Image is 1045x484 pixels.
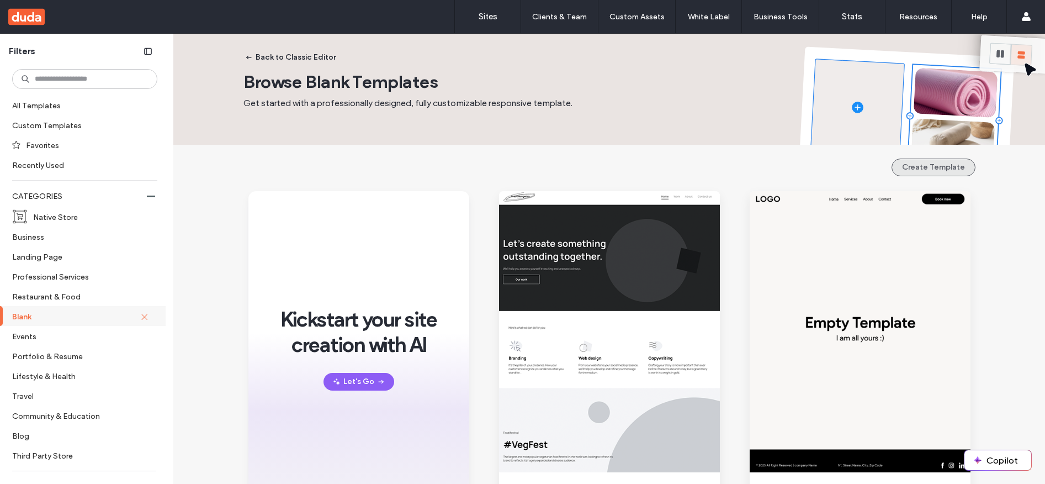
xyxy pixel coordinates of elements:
button: Back to Classic Editor [236,49,346,66]
label: Travel [12,386,148,406]
span: Filters [9,45,35,57]
label: White Label [688,12,730,22]
span: Kickstart your site creation with AI [272,307,446,358]
button: Let's Go [323,373,394,391]
label: Professional Services [12,267,148,286]
label: Clients & Team [532,12,587,22]
label: Lifestyle & Health [12,366,148,386]
button: Copilot [964,450,1031,470]
label: Sites [479,12,497,22]
img: i_cart_boxed [12,209,28,224]
span: Browse Blank Templates [243,71,438,92]
label: Custom Templates [12,115,148,135]
label: Restaurant & Food [12,287,148,306]
label: Blank [12,307,140,326]
label: Favorites [26,135,148,155]
label: Custom Assets [609,12,665,22]
label: Native Store [33,207,148,227]
button: Create Template [892,159,975,176]
label: Business Tools [754,12,808,22]
label: Stats [842,12,862,22]
label: Third Party Store [12,446,148,465]
label: Events [12,327,148,346]
label: CATEGORIES [12,186,147,207]
label: Help [971,12,988,22]
label: Landing Page [12,247,148,266]
label: Recently Used [12,155,148,175]
span: Get started with a professionally designed, fully customizable responsive template. [243,98,572,108]
label: All Templates [12,96,155,115]
label: Business [12,227,148,246]
label: Blog [12,426,148,445]
label: Community & Education [12,406,148,425]
label: Resources [899,12,937,22]
label: Portfolio & Resume [12,346,148,366]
